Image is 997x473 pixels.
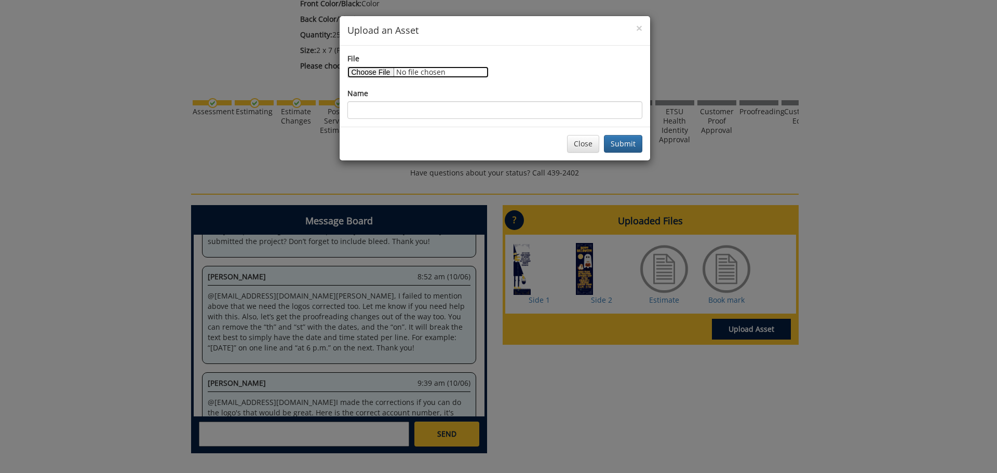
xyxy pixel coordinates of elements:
span: × [636,21,642,35]
label: File [347,53,359,64]
label: Name [347,88,368,99]
button: Submit [604,135,642,153]
button: Close [636,23,642,34]
button: Close [567,135,599,153]
h4: Upload an Asset [347,24,642,37]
